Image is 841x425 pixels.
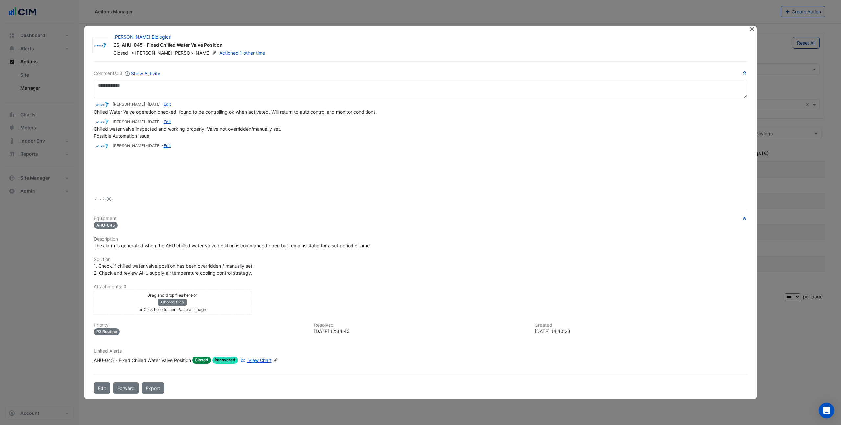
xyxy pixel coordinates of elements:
[107,196,111,202] fa-icon: Reset
[94,357,191,364] div: AHU-045 - Fixed Chilled Water Valve Position
[535,328,747,335] div: [DATE] 14:40:23
[212,357,238,364] span: Recovered
[94,257,747,262] h6: Solution
[93,42,108,49] img: JnJ Janssen
[113,119,171,125] small: [PERSON_NAME] - -
[94,263,254,276] span: 1. Check if chilled water valve position has been overridden / manually set. 2. Check and review ...
[94,222,118,229] span: AHU-045
[535,323,747,328] h6: Created
[139,307,206,312] small: or Click here to then Paste an image
[94,323,306,328] h6: Priority
[94,118,110,125] img: JnJ Janssen
[135,50,172,56] span: [PERSON_NAME]
[94,109,377,115] span: Chilled Water Valve operation checked, found to be controlling ok when activated. Will return to ...
[125,70,161,77] button: Show Activity
[164,143,171,148] a: Edit
[147,293,197,298] small: Drag and drop files here or
[192,357,211,364] span: Closed
[248,357,272,363] span: View Chart
[113,50,128,56] span: Closed
[748,26,755,33] button: Close
[113,382,139,394] button: Forward
[94,143,110,150] img: JnJ Janssen
[94,348,747,354] h6: Linked Alerts
[129,50,134,56] span: ->
[148,143,161,148] span: 2025-03-11 14:26:53
[94,328,120,335] div: P3 Routine
[94,236,747,242] h6: Description
[94,243,371,248] span: The alarm is generated when the AHU chilled water valve position is commanded open but remains st...
[142,382,164,394] a: Export
[148,119,161,124] span: 2025-05-22 08:37:35
[314,323,527,328] h6: Resolved
[148,102,161,107] span: 2025-07-02 12:34:43
[314,328,527,335] div: [DATE] 12:34:40
[94,126,281,139] span: Chilled water valve inspected and working properly. Valve not overridden/manually set. Possible A...
[219,50,265,56] a: Actioned 1 other time
[94,382,110,394] button: Edit
[173,50,218,56] span: [PERSON_NAME]
[164,119,171,124] a: Edit
[113,101,171,107] small: [PERSON_NAME] - -
[239,357,271,364] a: View Chart
[819,403,834,418] div: Open Intercom Messenger
[164,102,171,107] a: Edit
[94,101,110,108] img: JnJ Janssen
[94,284,747,290] h6: Attachments: 0
[113,42,741,50] div: ES, AHU-045 - Fixed Chilled Water Valve Position
[113,143,171,149] small: [PERSON_NAME] - -
[94,216,747,221] h6: Equipment
[94,70,161,77] div: Comments: 3
[158,299,187,306] button: Choose files
[113,34,171,40] a: [PERSON_NAME] Biologics
[273,358,278,363] fa-icon: Edit Linked Alerts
